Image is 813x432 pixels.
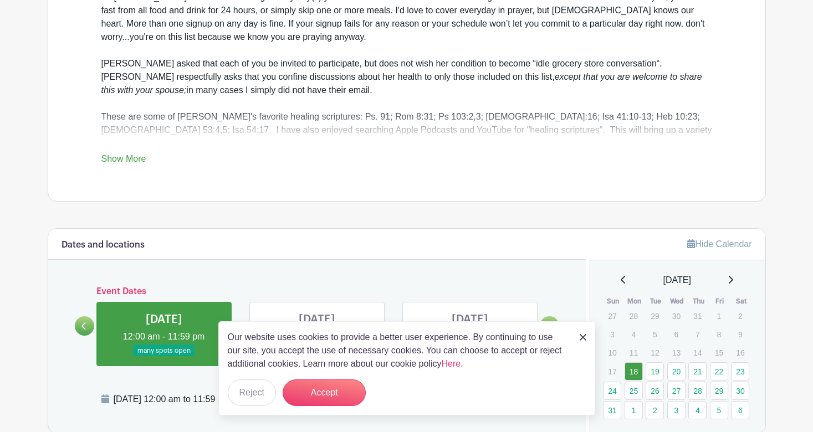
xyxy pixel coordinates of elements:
[62,240,145,250] h6: Dates and locations
[646,362,664,380] a: 19
[602,296,624,307] th: Sun
[625,326,643,343] p: 4
[688,344,707,361] p: 14
[603,401,621,419] a: 31
[624,296,646,307] th: Mon
[580,334,586,341] img: close_button-5f87c8562297e5c2d7936805f587ecaba9071eb48480494691a3f1689db116b3.svg
[625,362,643,380] a: 18
[710,382,728,400] a: 29
[646,344,664,361] p: 12
[603,363,621,380] p: 17
[625,344,643,361] p: 11
[114,393,410,406] div: [DATE] 12:00 am to 11:59 pm
[94,286,540,297] h6: Event Dates
[603,326,621,343] p: 3
[645,296,667,307] th: Tue
[667,382,686,400] a: 27
[730,296,752,307] th: Sat
[688,296,709,307] th: Thu
[625,401,643,419] a: 1
[688,307,707,325] p: 31
[603,344,621,361] p: 10
[688,382,707,400] a: 28
[710,401,728,419] a: 5
[646,401,664,419] a: 2
[688,401,707,419] a: 4
[688,362,707,380] a: 21
[283,379,366,406] button: Accept
[667,401,686,419] a: 3
[710,362,728,380] a: 22
[667,296,688,307] th: Wed
[228,331,568,371] p: Our website uses cookies to provide a better user experience. By continuing to use our site, you ...
[710,326,728,343] p: 8
[667,307,686,325] p: 30
[731,307,749,325] p: 2
[687,239,751,249] a: Hide Calendar
[646,307,664,325] p: 29
[646,382,664,400] a: 26
[603,307,621,325] p: 27
[625,382,643,400] a: 25
[101,154,146,168] a: Show More
[710,344,728,361] p: 15
[710,307,728,325] p: 1
[663,274,691,287] span: [DATE]
[667,362,686,380] a: 20
[731,382,749,400] a: 30
[646,326,664,343] p: 5
[667,326,686,343] p: 6
[625,307,643,325] p: 28
[731,401,749,419] a: 6
[731,326,749,343] p: 9
[442,359,461,368] a: Here
[101,72,702,95] em: except that you are welcome to share this with your spouse;
[603,382,621,400] a: 24
[667,344,686,361] p: 13
[688,326,707,343] p: 7
[709,296,731,307] th: Fri
[228,379,276,406] button: Reject
[731,344,749,361] p: 16
[731,362,749,380] a: 23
